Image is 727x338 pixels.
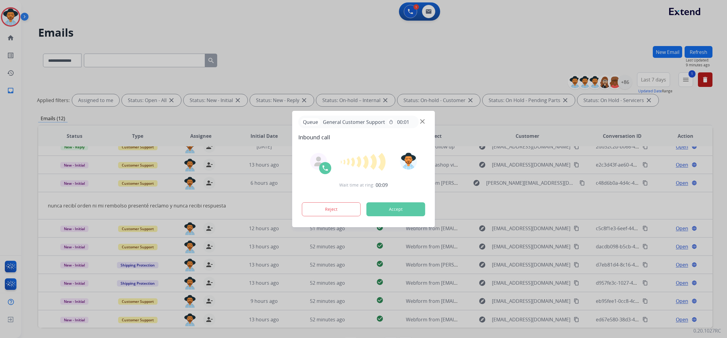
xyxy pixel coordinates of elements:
span: General Customer Support [320,118,387,126]
img: call-icon [322,164,329,172]
p: Queue [301,118,320,126]
button: Accept [367,202,425,216]
img: avatar [400,153,417,170]
mat-icon: timer [389,120,393,124]
span: 00:09 [376,181,388,189]
span: Wait time at ring: [339,182,374,188]
img: agent-avatar [314,157,324,166]
span: 00:01 [397,118,409,126]
p: 0.20.1027RC [693,327,721,334]
span: Inbound call [298,133,429,141]
button: Reject [302,202,361,216]
img: close-button [420,119,425,124]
